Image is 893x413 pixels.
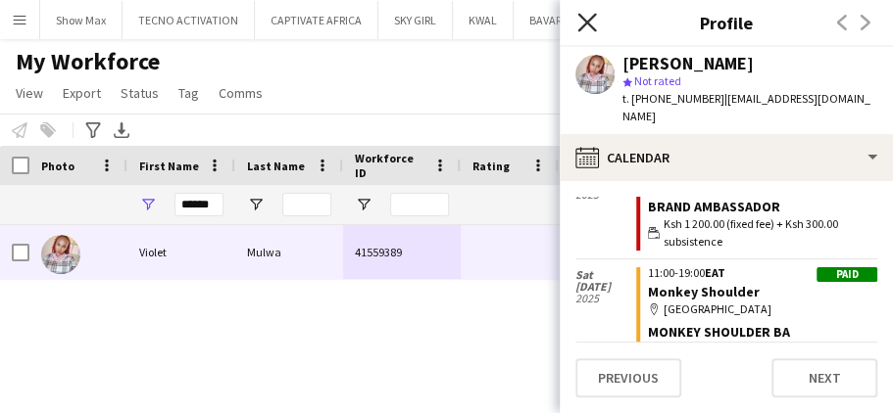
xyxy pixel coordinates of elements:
[40,1,123,39] button: Show Max
[247,196,265,213] button: Open Filter Menu
[575,281,636,293] span: [DATE]
[8,80,51,106] a: View
[174,193,223,216] input: First Name Filter Input
[355,151,425,180] span: Workforce ID
[63,84,101,102] span: Export
[817,267,877,282] div: Paid
[121,84,159,102] span: Status
[560,10,893,35] h3: Profile
[123,1,255,39] button: TECNO ACTIVATION
[55,80,109,106] a: Export
[472,159,510,173] span: Rating
[282,193,331,216] input: Last Name Filter Input
[139,196,157,213] button: Open Filter Menu
[16,47,160,76] span: My Workforce
[41,159,74,173] span: Photo
[247,159,305,173] span: Last Name
[648,283,760,300] a: Monkey Shoulder
[235,225,343,279] div: Mulwa
[219,84,263,102] span: Comms
[664,215,877,251] span: Ksh 1 200.00 (fixed fee) + Ksh 300.00 subsistence
[560,134,893,181] div: Calendar
[378,1,453,39] button: SKY GIRL
[622,91,870,123] span: | [EMAIL_ADDRESS][DOMAIN_NAME]
[139,159,199,173] span: First Name
[178,84,199,102] span: Tag
[648,323,877,341] div: Monkey Shoulder BA
[575,358,681,397] button: Previous
[255,1,378,39] button: CAPTIVATE AFRICA
[634,73,681,88] span: Not rated
[16,84,43,102] span: View
[771,358,877,397] button: Next
[390,193,449,216] input: Workforce ID Filter Input
[514,1,623,39] button: BAVARIA SMALT
[355,196,372,213] button: Open Filter Menu
[622,55,754,72] div: [PERSON_NAME]
[113,80,167,106] a: Status
[110,118,133,142] app-action-btn: Export XLSX
[705,265,725,280] span: EAT
[41,235,80,274] img: Violet Mulwa
[575,293,636,304] span: 2025
[575,269,636,281] span: Sat
[648,300,877,318] div: [GEOGRAPHIC_DATA]
[648,267,877,279] div: 11:00-19:00
[453,1,514,39] button: KWAL
[664,341,877,376] span: Ksh 1 500.00 (fixed fee) + Ksh 300.00 subsistence
[171,80,207,106] a: Tag
[622,91,724,106] span: t. [PHONE_NUMBER]
[343,225,461,279] div: 41559389
[648,198,877,215] div: Brand Ambassador
[211,80,271,106] a: Comms
[127,225,235,279] div: Violet
[575,189,636,201] span: 2025
[81,118,105,142] app-action-btn: Advanced filters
